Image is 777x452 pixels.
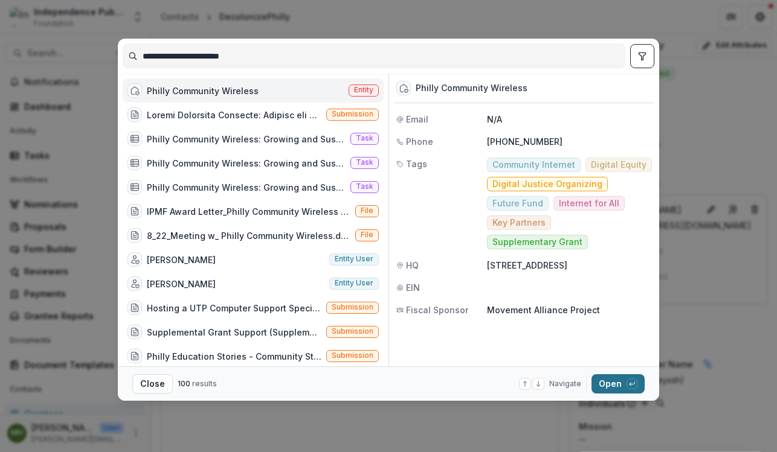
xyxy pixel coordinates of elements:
span: Digital Equity [591,160,646,170]
div: Supplemental Grant Support (Supplemental funding to support the ongoing operations and growth of ... [147,326,321,339]
span: Submission [332,327,373,336]
span: Email [406,113,428,126]
span: Task [356,134,373,142]
span: results [192,379,217,388]
div: [PERSON_NAME] [147,278,216,290]
span: Tags [406,158,427,170]
span: File [361,231,373,239]
button: Close [132,374,173,393]
p: N/A [487,113,652,126]
span: Fiscal Sponsor [406,304,468,316]
span: Supplementary Grant [492,237,582,247]
span: Submission [332,110,373,118]
span: Entity [354,86,373,94]
span: Future Fund [492,199,543,209]
span: Task [356,158,373,167]
p: [STREET_ADDRESS] [487,259,652,272]
div: Philly Community Wireless: Growing and Sustaining a Community-Controlled WiFi Network in [GEOGRAP... [147,181,346,194]
span: Submission [332,351,373,360]
span: Submission [332,303,373,311]
span: Phone [406,135,433,148]
span: Entity user [335,279,373,287]
span: HQ [406,259,419,272]
span: Digital Justice Organizing [492,179,602,189]
div: Philly Community Wireless [147,84,259,97]
div: [PERSON_NAME] [147,253,216,266]
div: Philly Community Wireless [416,83,527,94]
div: Philly Community Wireless: Growing and Sustaining a Community-Controlled WiFi Network in [GEOGRAP... [147,157,346,170]
span: Entity user [335,255,373,263]
div: Hosting a UTP Computer Support Specialist (To employ a Computer Support Specialist to directly ad... [147,302,321,314]
div: IPMF Award Letter_Philly Community Wireless 2025.pdf [147,205,350,218]
span: Community Internet [492,160,575,170]
div: Philly Education Stories - Community Story Circles and Podcast (Proposal Description (Summarize y... [147,350,321,363]
button: toggle filters [630,44,654,68]
button: Open [592,374,645,393]
p: [PHONE_NUMBER] [487,135,652,148]
div: Philly Community Wireless: Growing and Sustaining a Community-Controlled WiFi Network in [GEOGRAP... [147,133,346,145]
span: Navigate [549,378,581,389]
p: Movement Alliance Project [487,304,652,316]
span: Task [356,182,373,191]
div: 8_22_Meeting w_ Philly Community Wireless.docx [147,229,350,242]
span: 100 [178,379,190,388]
div: Loremi Dolorsita Consecte: Adipisc eli Seddoeiusm t Incididun-Utlaboreet DoLo Magnaal en Admin Ve... [147,109,321,121]
span: Internet for All [559,199,619,209]
span: File [361,206,373,215]
span: EIN [406,281,420,294]
span: Key Partners [492,218,546,228]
